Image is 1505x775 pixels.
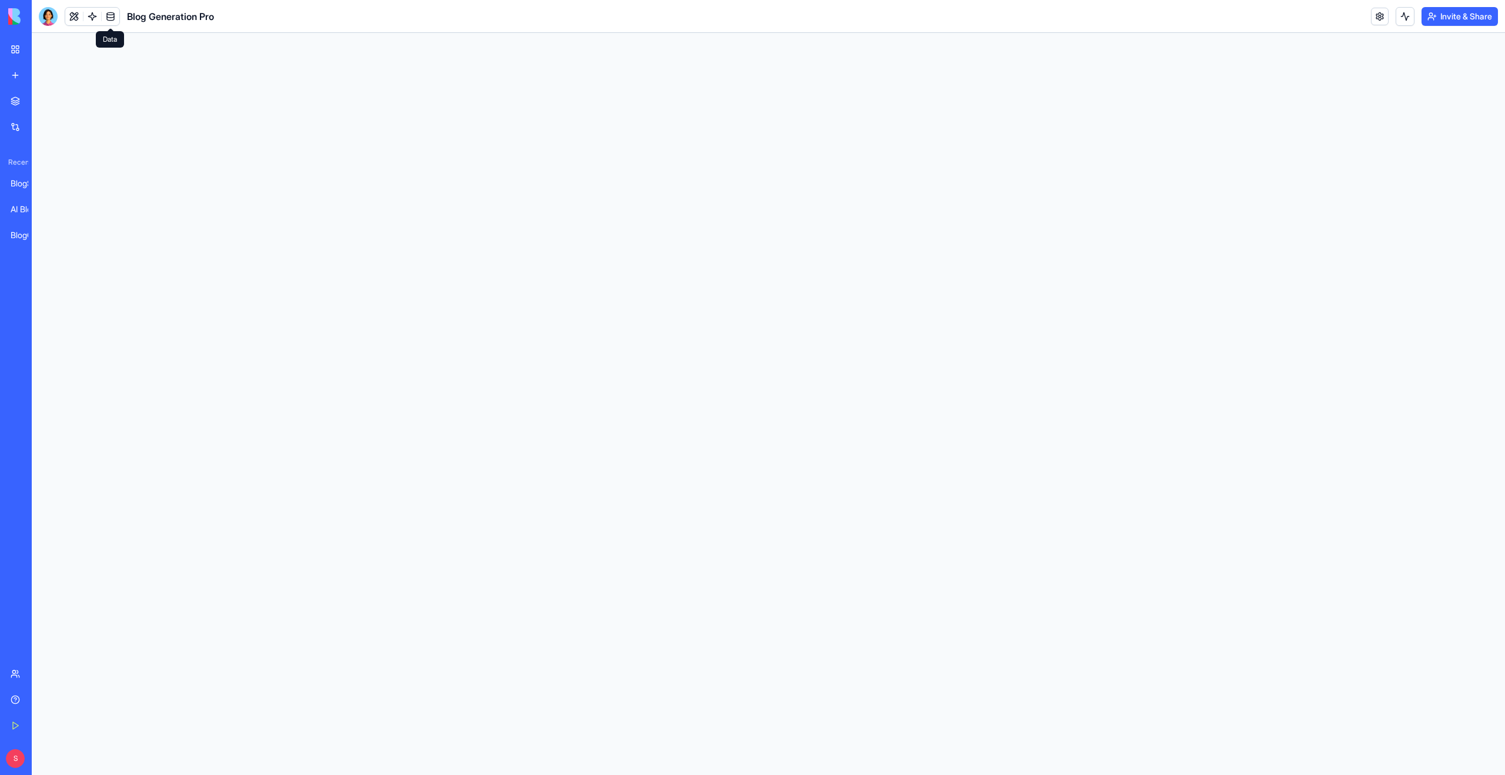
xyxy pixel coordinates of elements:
span: Blog Generation Pro [127,9,214,24]
div: BlogStudio Pro [11,178,44,189]
a: AI Blog Generator Pro [4,198,51,221]
div: AI Blog Generator Pro [11,203,44,215]
img: logo [8,8,81,25]
span: Recent [4,158,28,167]
div: BlogCraft Pro [11,229,44,241]
a: BlogCraft Pro [4,223,51,247]
a: BlogStudio Pro [4,172,51,195]
div: Data [96,31,124,48]
button: Invite & Share [1422,7,1498,26]
span: S [6,749,25,768]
